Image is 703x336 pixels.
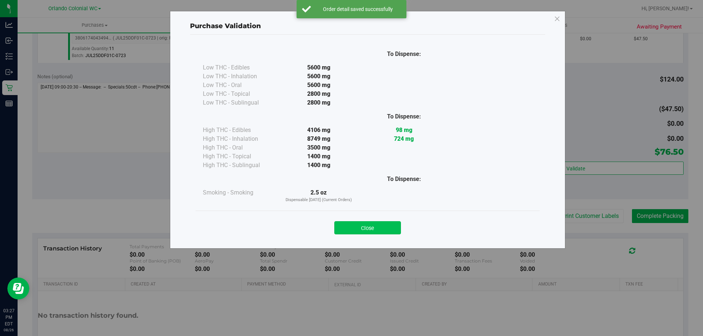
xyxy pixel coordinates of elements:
[203,90,276,98] div: Low THC - Topical
[203,152,276,161] div: High THC - Topical
[276,197,361,203] p: Dispensable [DATE] (Current Orders)
[203,126,276,135] div: High THC - Edibles
[276,90,361,98] div: 2800 mg
[276,98,361,107] div: 2800 mg
[394,135,414,142] strong: 724 mg
[361,50,447,58] div: To Dispense:
[276,135,361,143] div: 8749 mg
[361,175,447,184] div: To Dispense:
[203,188,276,197] div: Smoking - Smoking
[203,81,276,90] div: Low THC - Oral
[361,112,447,121] div: To Dispense:
[276,126,361,135] div: 4106 mg
[203,98,276,107] div: Low THC - Sublingual
[7,278,29,299] iframe: Resource center
[315,5,401,13] div: Order detail saved successfully
[203,72,276,81] div: Low THC - Inhalation
[190,22,261,30] span: Purchase Validation
[276,161,361,170] div: 1400 mg
[276,188,361,203] div: 2.5 oz
[276,72,361,81] div: 5600 mg
[203,135,276,143] div: High THC - Inhalation
[203,143,276,152] div: High THC - Oral
[276,152,361,161] div: 1400 mg
[203,63,276,72] div: Low THC - Edibles
[276,143,361,152] div: 3500 mg
[203,161,276,170] div: High THC - Sublingual
[276,63,361,72] div: 5600 mg
[334,221,401,234] button: Close
[396,127,412,133] strong: 98 mg
[276,81,361,90] div: 5600 mg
